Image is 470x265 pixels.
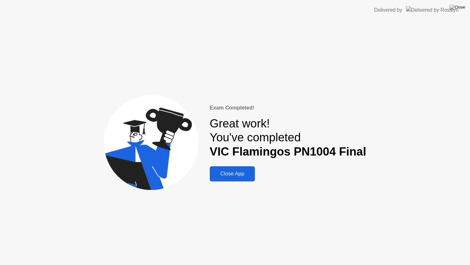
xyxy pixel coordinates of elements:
img: Delivered by Rosalyn [406,6,459,14]
img: Close [450,5,465,10]
b: VIC Flamingos PN1004 Final [210,145,366,158]
div: Close App [212,171,253,177]
button: Close App [210,166,255,181]
div: Great work! You've completed [210,117,366,159]
div: Exam Completed! [210,104,366,112]
div: Delivered by [374,6,402,14]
